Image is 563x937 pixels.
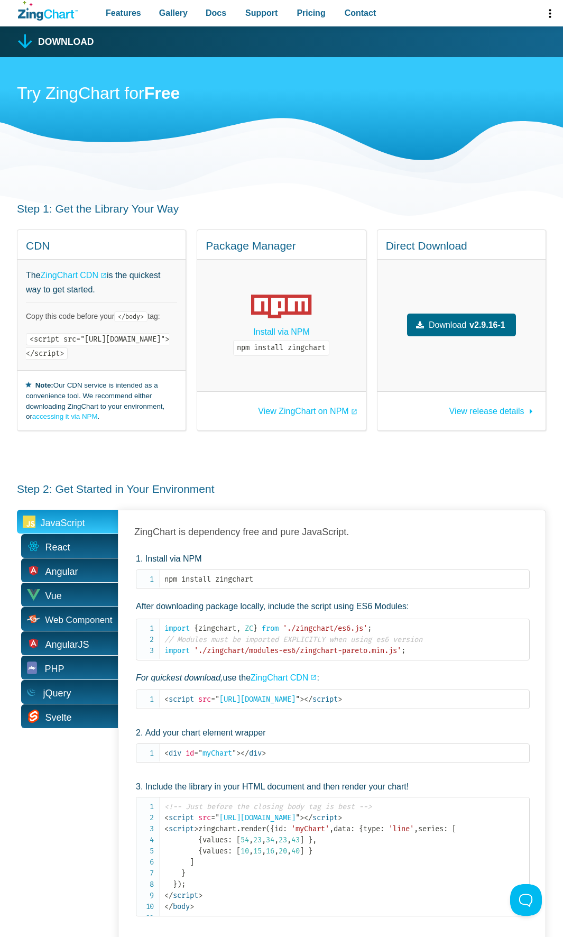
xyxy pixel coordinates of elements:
span: ] [300,847,304,856]
code: zingchart [164,623,529,656]
span: : [380,824,384,833]
span: > [338,813,342,822]
span: > [300,695,304,704]
span: script [304,695,338,704]
span: " [232,749,236,758]
a: ZingChart CDN [251,671,317,685]
span: script [164,824,194,833]
span: " [215,813,219,822]
span: import [164,624,190,633]
span: 43 [291,835,300,844]
span: Vue [45,588,62,604]
span: 15 [253,847,262,856]
h3: Step 1: Get the Library Your Way [17,201,546,216]
span: > [236,749,241,758]
span: , [249,835,253,844]
span: Gallery [159,6,188,20]
span: : [444,824,448,833]
span: 23 [279,835,287,844]
p: use the : [136,671,530,685]
code: <script src="[URL][DOMAIN_NAME]"></script> [26,333,169,360]
span: from [262,624,279,633]
span: } [173,880,177,889]
span: body [164,902,190,911]
span: , [236,624,241,633]
span: ; [181,880,186,889]
span: script [164,813,194,822]
span: > [262,749,266,758]
span: </ [164,891,173,900]
h3: ZingChart is dependency free and pure JavaScript. [134,526,530,538]
span: Contact [345,6,376,20]
li: Install via NPM [136,552,530,709]
span: : [228,835,232,844]
span: , [262,835,266,844]
span: </ [304,813,312,822]
span: id [186,749,194,758]
p: Copy this code before your tag: [26,311,177,321]
span: script [304,813,338,822]
span: </ [241,749,249,758]
a: View release details [449,401,537,416]
span: [URL][DOMAIN_NAME] [211,813,300,822]
a: Downloadv2.9.16-1 [407,314,516,336]
h4: CDN [26,238,177,253]
span: } [253,624,257,633]
span: " [215,695,219,704]
a: ZingChart CDN [41,268,107,282]
strong: v2.9.16-1 [469,318,505,332]
span: './zingchart/es6.js' [283,624,367,633]
span: ( [266,824,270,833]
span: < [164,695,169,704]
span: Download [429,318,466,332]
span: { [194,624,198,633]
span: ; [401,646,405,655]
em: For quickest download, [136,673,223,682]
span: > [190,902,194,911]
span: " [296,695,300,704]
span: = [211,695,215,704]
h1: Download [38,38,94,47]
span: 16 [266,847,274,856]
span: , [414,824,418,833]
span: 34 [266,835,274,844]
span: } [308,847,312,856]
span: zingchart id data type series values values [164,824,456,889]
span: Svelte [45,710,72,726]
span: div [164,749,181,758]
span: script [164,695,194,704]
span: 54 [241,835,249,844]
span: , [249,847,253,856]
span: " [296,813,300,822]
img: PHP Icon [27,662,37,674]
span: Web Component [45,616,112,624]
span: </ [304,695,312,704]
span: View release details [449,407,524,416]
span: " [198,749,202,758]
li: Include the library in your HTML document and then render your chart! [136,780,530,917]
span: jQuery [43,685,71,702]
a: Install via NPM [253,325,310,339]
span: 20 [279,847,287,856]
span: } [308,835,312,844]
a: View ZingChart on NPM [258,407,357,416]
span: myChart [194,749,236,758]
small: Our CDN service is intended as a convenience tool. We recommend either downloading ZingChart to y... [26,379,177,422]
span: ) [177,880,181,889]
span: [ [236,847,241,856]
span: div [241,749,262,758]
code: </body> [114,311,147,322]
span: 40 [291,847,300,856]
span: { [359,824,363,833]
span: : [283,824,287,833]
span: React [45,539,70,556]
span: < [164,749,169,758]
p: The is the quickest way to get started. [26,268,177,297]
strong: Note: [35,381,53,389]
span: < [164,824,169,833]
span: [ [236,835,241,844]
span: JavaScript [41,515,85,531]
span: = [211,813,215,822]
a: accessing it via NPM [32,412,98,420]
span: './zingchart/modules-es6/zingchart-pareto.min.js' [194,646,401,655]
